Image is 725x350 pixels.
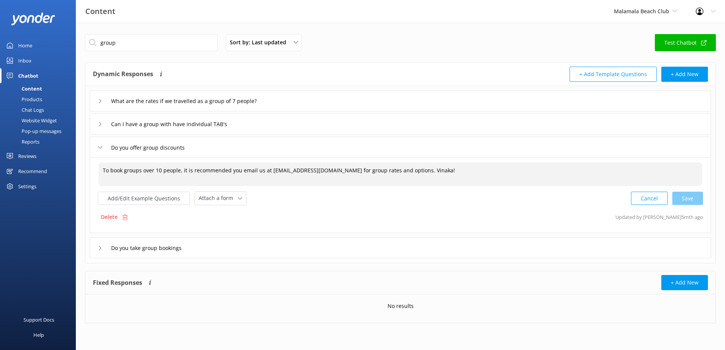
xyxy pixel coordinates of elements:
div: Chatbot [18,68,38,83]
div: Inbox [18,53,31,68]
p: Updated by [PERSON_NAME] 5mth ago [615,210,703,224]
div: Settings [18,179,36,194]
div: Reports [5,136,39,147]
a: Reports [5,136,76,147]
div: Chat Logs [5,105,44,115]
textarea: To book groups over 10 people, it is recommended you email us at [EMAIL_ADDRESS][DOMAIN_NAME] for... [99,162,702,186]
span: Attach a form [199,194,238,202]
a: Content [5,83,76,94]
a: Website Widget [5,115,76,126]
p: Delete [101,213,118,221]
p: No results [388,302,414,310]
div: Reviews [18,148,36,164]
a: Pop-up messages [5,126,76,136]
h4: Dynamic Responses [93,67,153,82]
a: Test Chatbot [655,34,716,51]
input: Search all Chatbot Content [85,34,218,51]
span: Malamala Beach Club [614,8,669,15]
button: + Add Template Questions [570,67,657,82]
a: Products [5,94,76,105]
button: Add/Edit Example Questions [98,192,190,205]
button: + Add New [661,67,708,82]
div: Products [5,94,42,105]
button: Cancel [631,192,668,205]
a: Chat Logs [5,105,76,115]
button: + Add New [661,275,708,290]
div: Content [5,83,42,94]
h4: Fixed Responses [93,275,142,290]
div: Home [18,38,32,53]
div: Help [33,327,44,342]
div: Pop-up messages [5,126,61,136]
div: Website Widget [5,115,57,126]
div: Recommend [18,164,47,179]
div: Support Docs [24,312,54,327]
h3: Content [85,5,115,17]
img: yonder-white-logo.png [11,12,55,25]
span: Sort by: Last updated [230,38,291,47]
